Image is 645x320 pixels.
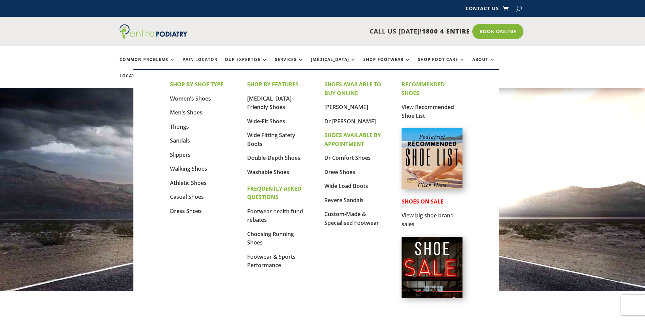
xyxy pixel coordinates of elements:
a: Dress Shoes [170,207,202,215]
a: Dr Comfort Shoes [324,154,371,162]
p: CALL US [DATE]! [213,27,470,36]
a: Walking Shoes [170,165,207,172]
a: Wide-Fit Shoes [247,118,285,125]
img: logo (1) [120,24,187,39]
strong: SHOP BY FEATURES [247,81,299,88]
a: Shop Footwear [363,57,410,72]
a: Washable Shoes [247,168,289,176]
span: 1800 4 ENTIRE [422,27,470,35]
a: Slippers [170,151,191,158]
a: Footwear & Sports Performance [247,253,296,269]
strong: RECOMMENDED SHOES [402,81,445,97]
a: Sandals [170,137,190,144]
a: About [472,57,495,72]
strong: FREQUENTLY ASKED QUESTIONS [247,185,301,201]
a: Double-Depth Shoes [247,154,300,162]
a: Drew Shoes [324,168,355,176]
strong: SHOP BY SHOE TYPE [170,81,223,88]
a: Women's Shoes [170,95,211,102]
a: Our Expertise [225,57,267,72]
a: Locations [120,73,153,88]
strong: SHOES AVAILABLE BY APPOINTMENT [324,131,381,148]
a: Pain Locator [182,57,217,72]
a: Services [275,57,303,72]
a: Thongs [170,123,189,130]
a: Podiatrist Recommended Shoe List Australia [402,184,463,191]
a: Choosing Running Shoes [247,230,294,247]
a: [PERSON_NAME] [324,103,368,111]
strong: SHOES ON SALE [402,198,444,205]
a: Book Online [472,24,523,39]
strong: SHOES AVAILABLE TO BUY ONLINE [324,81,381,97]
a: Dr [PERSON_NAME] [324,118,376,125]
a: View Recommended Shoe List [402,103,454,120]
a: Entire Podiatry [120,33,187,40]
img: podiatrist-recommended-shoe-list-australia-entire-podiatry [402,128,463,189]
a: Common Problems [120,57,175,72]
a: Shop Foot Care [418,57,465,72]
a: View big shoe brand sales [402,212,454,228]
a: Shoes on Sale from Entire Podiatry shoe partners [402,292,463,299]
a: Footwear health fund rebates [247,208,303,224]
a: Wide Fitting Safety Boots [247,131,295,148]
a: [MEDICAL_DATA] [311,57,356,72]
img: shoe-sale-australia-entire-podiatry [402,237,463,298]
a: Wide Load Boots [324,182,368,190]
a: Custom-Made & Specialised Footwear [324,210,379,227]
a: [MEDICAL_DATA]-Friendly Shoes [247,95,293,111]
a: Contact Us [466,6,499,14]
a: Men's Shoes [170,109,202,116]
a: Casual Shoes [170,193,204,200]
a: Athletic Shoes [170,179,207,187]
a: Revere Sandals [324,196,364,204]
